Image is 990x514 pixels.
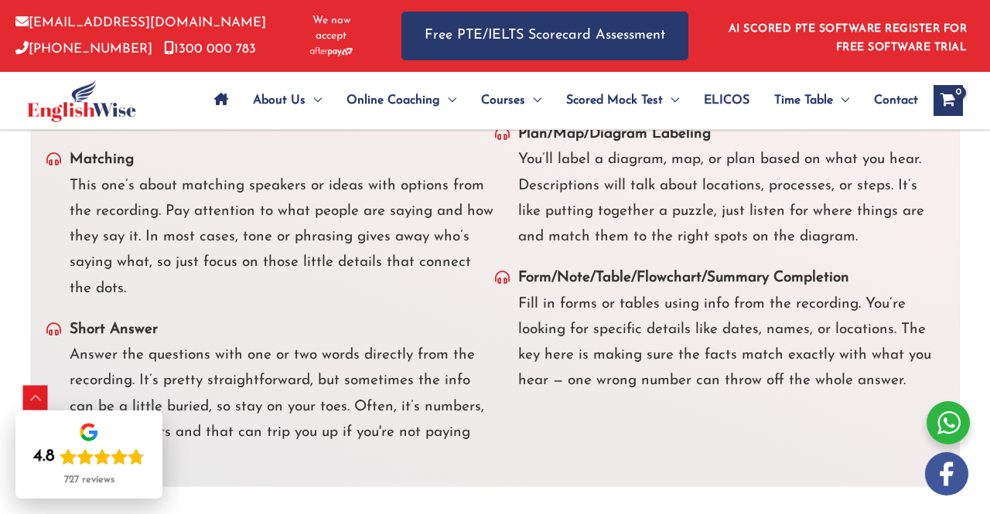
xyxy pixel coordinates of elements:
a: Contact [862,73,918,128]
span: Courses [481,73,525,128]
a: ELICOS [691,73,762,128]
span: Scored Mock Test [566,73,663,128]
strong: Form/Note/Table/Flowchart/Summary Completion [518,271,849,285]
a: Scored Mock TestMenu Toggle [554,73,691,128]
img: white-facebook.png [925,452,968,495]
li: Fill in forms or tables using info from the recording. You’re looking for specific details like d... [495,265,944,393]
span: Menu Toggle [440,73,456,128]
strong: Short Answer [70,322,158,337]
div: 727 reviews [64,474,114,486]
li: Answer the questions with one or two words directly from the recording. It’s pretty straightforwa... [46,317,495,471]
aside: Header Widget 1 [719,11,975,61]
a: 1300 000 783 [164,43,256,56]
a: Time TableMenu Toggle [762,73,862,128]
li: This one’s about matching speakers or ideas with options from the recording. Pay attention to wha... [46,147,495,301]
div: Rating: 4.8 out of 5 [33,446,145,468]
span: Menu Toggle [525,73,541,128]
a: About UsMenu Toggle [241,73,334,128]
div: 4.8 [33,446,55,468]
img: cropped-ew-logo [27,80,136,122]
span: Menu Toggle [306,73,322,128]
li: You’ll label a diagram, map, or plan based on what you hear. Descriptions will talk about locatio... [495,121,944,250]
span: Menu Toggle [663,73,679,128]
span: About Us [253,73,306,128]
strong: Plan/Map/Diagram Labeling [518,127,711,141]
span: Contact [874,73,918,128]
nav: Site Navigation: Main Menu [202,73,918,128]
a: [PHONE_NUMBER] [15,43,152,56]
span: Online Coaching [346,73,440,128]
span: Menu Toggle [833,73,849,128]
a: [EMAIL_ADDRESS][DOMAIN_NAME] [15,16,266,29]
a: Free PTE/IELTS Scorecard Assessment [401,12,688,60]
strong: Matching [70,152,134,167]
a: View Shopping Cart, empty [934,85,963,116]
a: CoursesMenu Toggle [469,73,554,128]
img: Afterpay-Logo [310,47,353,56]
span: We now accept [299,13,363,44]
a: Online CoachingMenu Toggle [334,73,469,128]
span: ELICOS [704,73,749,128]
span: Time Table [774,73,833,128]
a: AI SCORED PTE SOFTWARE REGISTER FOR FREE SOFTWARE TRIAL [729,23,968,53]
